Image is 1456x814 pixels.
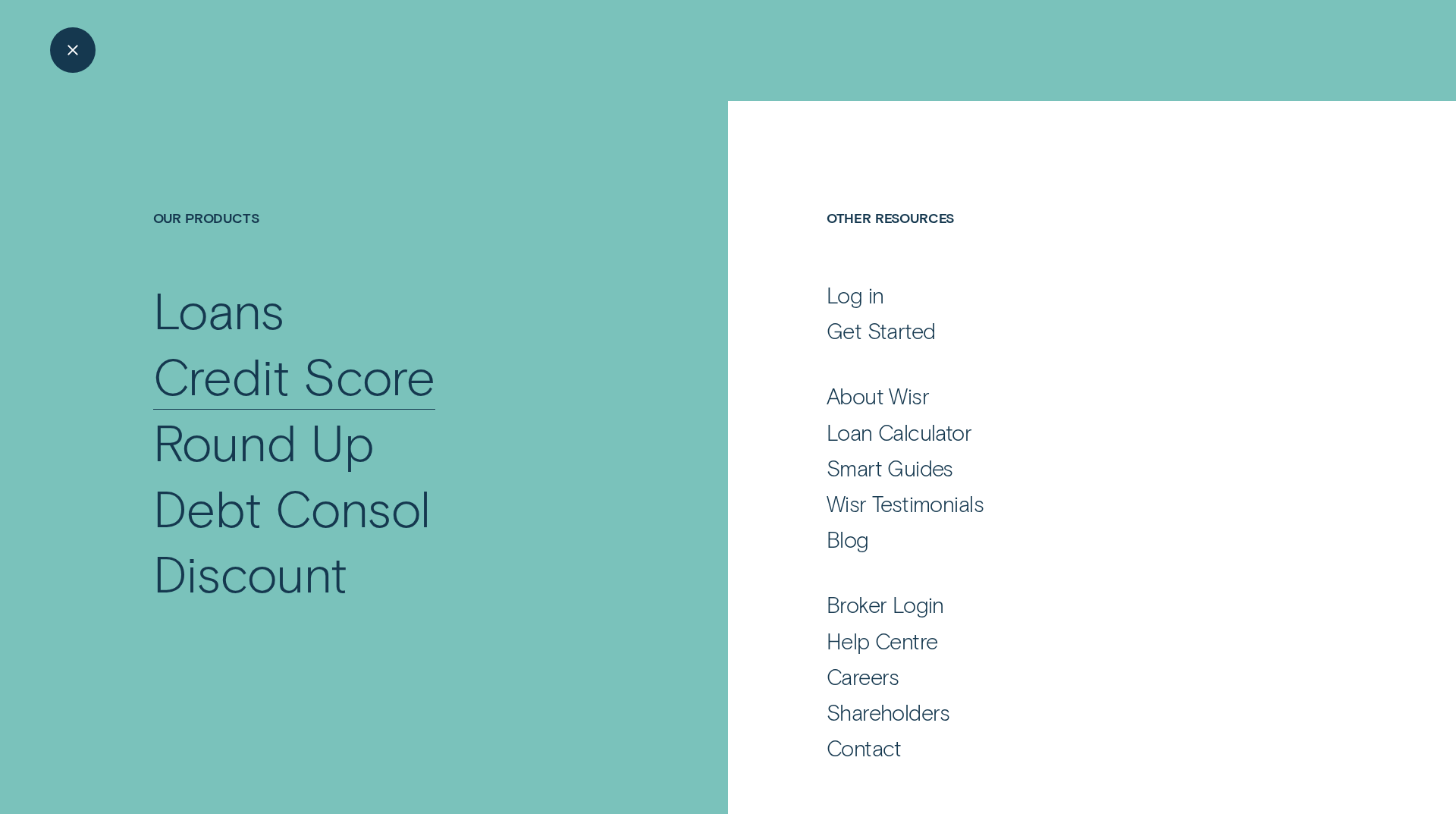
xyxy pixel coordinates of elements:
div: Careers [827,663,899,690]
h4: Our Products [153,209,623,278]
a: Wisr Testimonials [827,490,1302,517]
button: Close Menu [50,27,96,73]
a: Loans [153,277,623,343]
h4: Other Resources [827,209,1302,278]
div: Get Started [827,317,936,344]
div: Loans [153,277,284,343]
div: Help Centre [827,627,938,655]
div: Loan Calculator [827,419,971,446]
a: Log in [827,281,1302,309]
div: Log in [827,281,884,309]
div: Blog [827,526,869,553]
a: Loan Calculator [827,419,1302,446]
a: Debt Consol Discount [153,475,623,606]
a: Shareholders [827,699,1302,726]
a: About Wisr [827,382,1302,410]
a: Credit Score [153,343,623,409]
a: Careers [827,663,1302,690]
div: Round Up [153,409,375,475]
div: Contact [827,734,902,762]
a: Round Up [153,409,623,475]
div: Shareholders [827,699,950,726]
div: About Wisr [827,382,929,410]
a: Get Started [827,317,1302,344]
div: Broker Login [827,591,944,618]
div: Credit Score [153,343,436,409]
a: Blog [827,526,1302,553]
a: Help Centre [827,627,1302,655]
a: Contact [827,734,1302,762]
div: Smart Guides [827,454,953,482]
a: Broker Login [827,591,1302,618]
div: Wisr Testimonials [827,490,984,517]
a: Smart Guides [827,454,1302,482]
